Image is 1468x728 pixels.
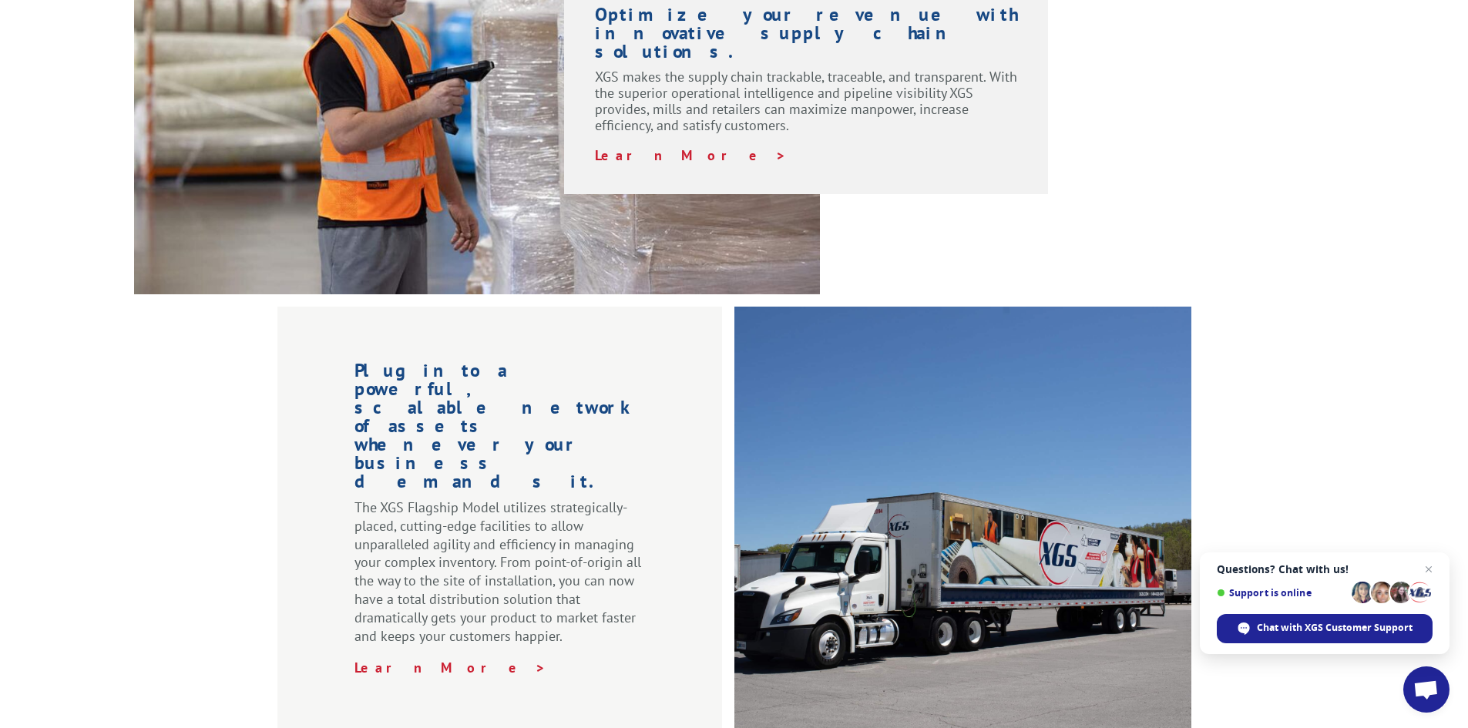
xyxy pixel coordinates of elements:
[354,498,645,659] p: The XGS Flagship Model utilizes strategically-placed, cutting-edge facilities to allow unparallel...
[595,146,787,164] a: Learn More >
[354,659,546,676] a: Learn More >
[1403,666,1450,713] div: Open chat
[1257,621,1413,635] span: Chat with XGS Customer Support
[1217,614,1433,643] div: Chat with XGS Customer Support
[1217,587,1346,599] span: Support is online
[595,69,1018,147] p: XGS makes the supply chain trackable, traceable, and transparent. With the superior operational i...
[1419,560,1438,579] span: Close chat
[595,5,1018,69] h1: Optimize your revenue with innovative supply chain solutions.
[1217,563,1433,575] span: Questions? Chat with us!
[354,361,645,498] h1: Plug into a powerful, scalable network of assets whenever your business demands it.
